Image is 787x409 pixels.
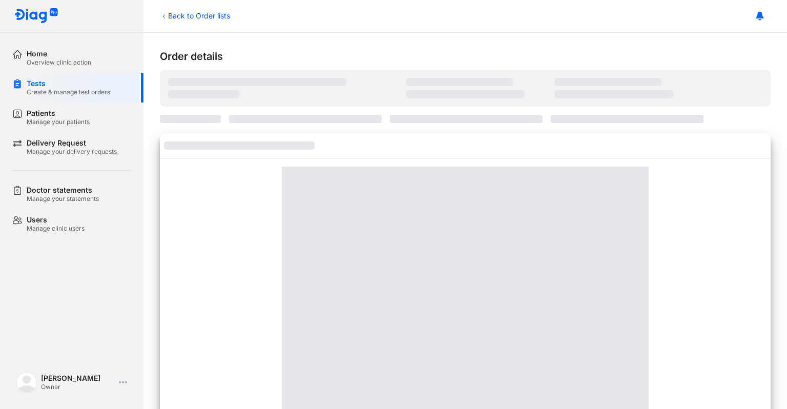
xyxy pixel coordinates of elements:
[27,138,117,148] div: Delivery Request
[14,8,58,24] img: logo
[27,186,99,195] div: Doctor statements
[27,58,91,67] div: Overview clinic action
[41,374,115,383] div: [PERSON_NAME]
[27,109,90,118] div: Patients
[27,148,117,156] div: Manage your delivery requests
[27,88,110,96] div: Create & manage test orders
[27,224,85,233] div: Manage clinic users
[16,372,37,393] img: logo
[160,10,230,21] div: Back to Order lists
[27,79,110,88] div: Tests
[160,49,771,64] div: Order details
[27,118,90,126] div: Manage your patients
[27,215,85,224] div: Users
[27,195,99,203] div: Manage your statements
[27,49,91,58] div: Home
[41,383,115,391] div: Owner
